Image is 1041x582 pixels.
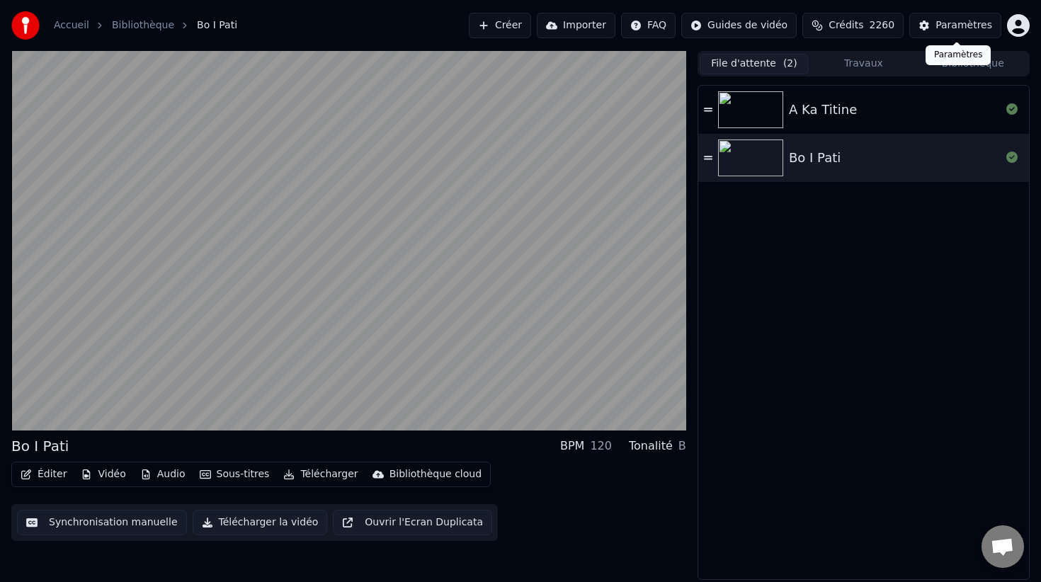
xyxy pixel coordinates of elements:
button: Vidéo [75,464,131,484]
button: Télécharger [278,464,363,484]
div: 120 [590,438,612,455]
div: B [678,438,686,455]
button: Importer [537,13,615,38]
button: Crédits2260 [802,13,904,38]
div: Bibliothèque cloud [389,467,482,481]
button: FAQ [621,13,676,38]
button: Télécharger la vidéo [193,510,328,535]
div: Bo I Pati [11,436,69,456]
a: Accueil [54,18,89,33]
button: Synchronisation manuelle [17,510,187,535]
span: Crédits [829,18,863,33]
button: Sous-titres [194,464,275,484]
div: Bo I Pati [789,148,841,168]
button: Ouvrir l'Ecran Duplicata [333,510,492,535]
div: Paramètres [935,18,992,33]
nav: breadcrumb [54,18,237,33]
button: Bibliothèque [918,54,1028,74]
button: Audio [135,464,191,484]
div: Tonalité [629,438,673,455]
button: Paramètres [909,13,1001,38]
button: Créer [469,13,531,38]
button: Guides de vidéo [681,13,797,38]
button: Travaux [809,54,918,74]
span: Bo I Pati [197,18,237,33]
button: File d'attente [700,54,809,74]
div: BPM [560,438,584,455]
div: Paramètres [926,45,991,65]
span: 2260 [870,18,895,33]
a: Bibliothèque [112,18,174,33]
span: ( 2 ) [783,57,797,71]
button: Éditer [15,464,72,484]
a: Ouvrir le chat [982,525,1024,568]
img: youka [11,11,40,40]
div: A Ka Titine [789,100,857,120]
